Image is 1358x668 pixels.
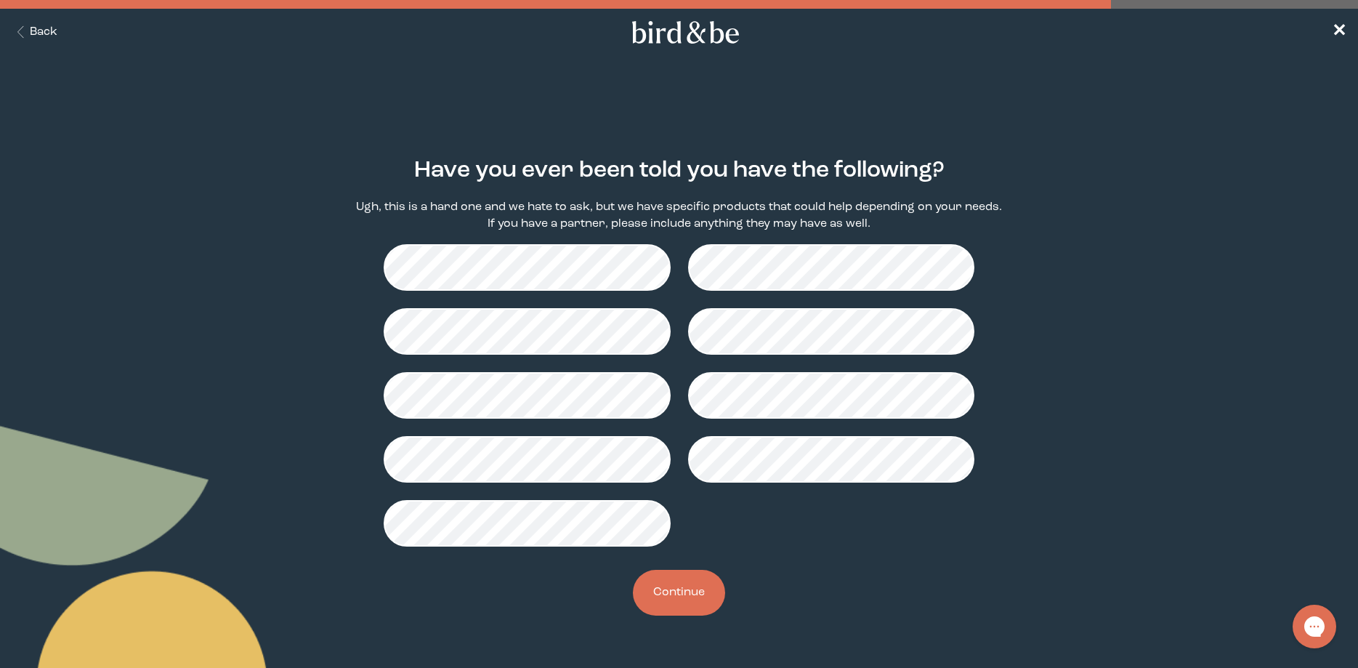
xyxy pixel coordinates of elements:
h2: Have you ever been told you have the following? [414,154,945,188]
button: Continue [633,570,725,616]
span: ✕ [1332,23,1346,41]
p: Ugh, this is a hard one and we hate to ask, but we have specific products that could help dependi... [351,199,1007,233]
button: Back Button [12,24,57,41]
iframe: Gorgias live chat messenger [1285,600,1343,653]
a: ✕ [1332,20,1346,45]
